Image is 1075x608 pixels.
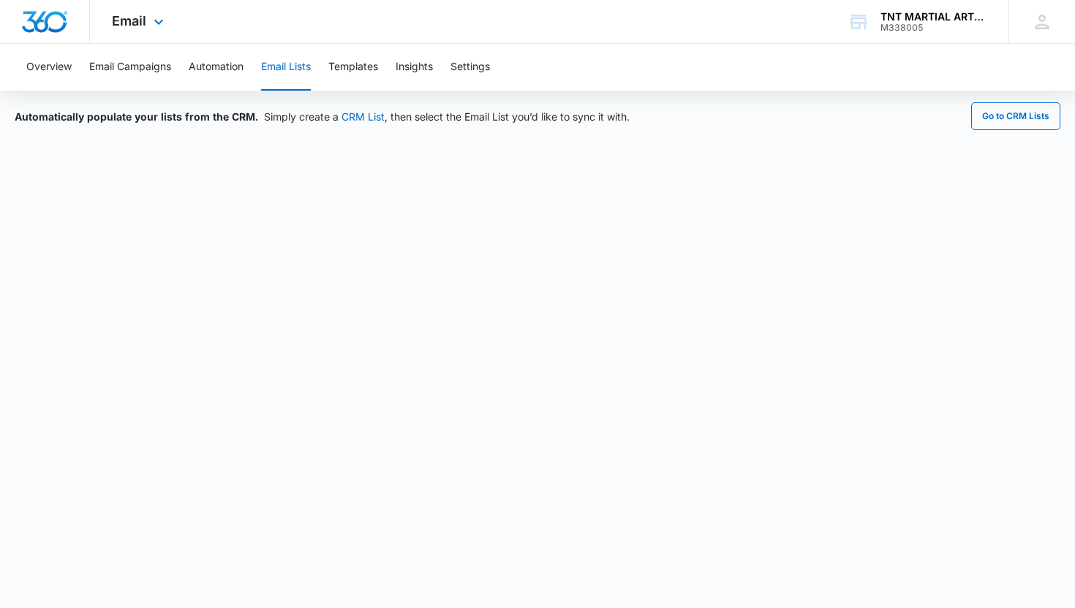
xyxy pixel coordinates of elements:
span: Automatically populate your lists from the CRM. [15,110,258,123]
span: Email [112,13,146,28]
button: Settings [450,44,490,91]
div: account name [880,11,987,23]
div: account id [880,23,987,33]
div: Simply create a , then select the Email List you’d like to sync it with. [15,109,630,124]
button: Email Campaigns [89,44,171,91]
button: Go to CRM Lists [971,102,1060,130]
button: Overview [26,44,72,91]
a: CRM List [342,110,385,123]
button: Templates [328,44,378,91]
button: Email Lists [261,44,311,91]
button: Insights [396,44,433,91]
button: Automation [189,44,244,91]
